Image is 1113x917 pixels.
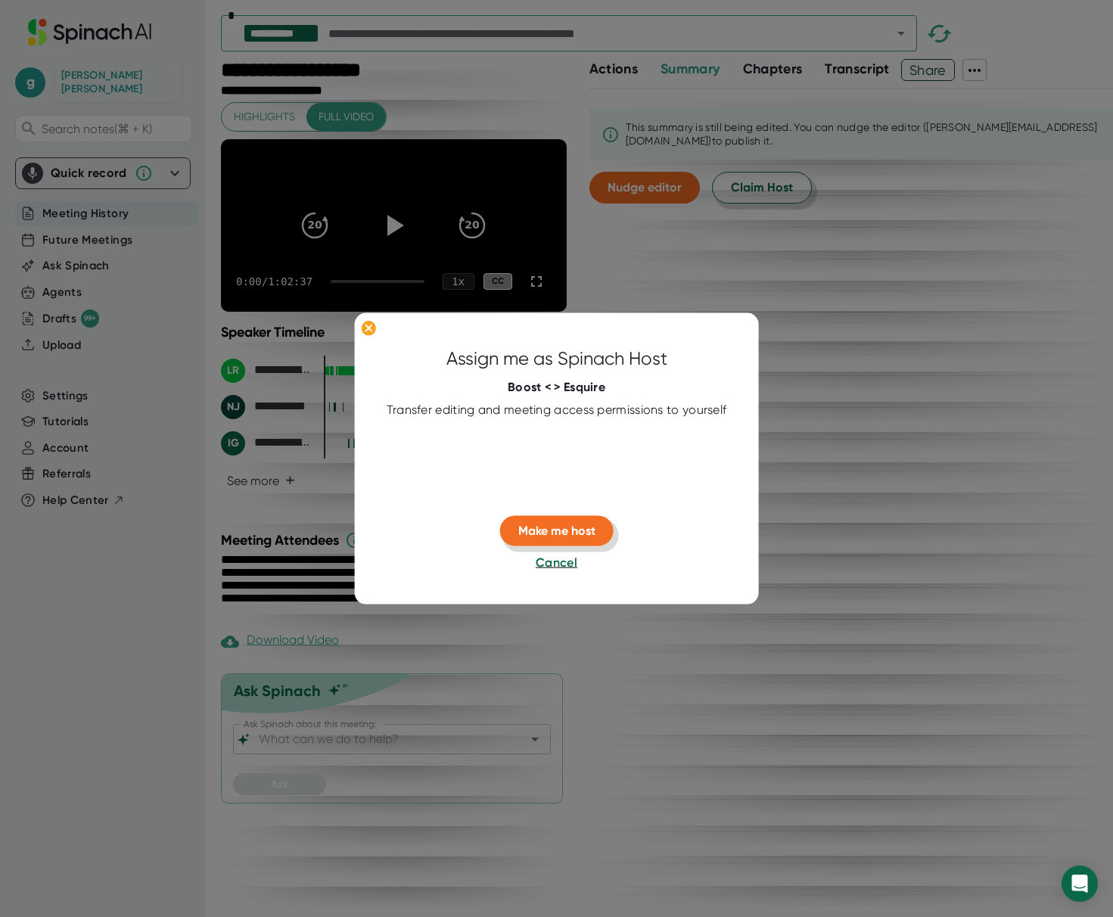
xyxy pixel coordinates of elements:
div: Open Intercom Messenger [1062,866,1098,902]
span: Make me host [518,524,595,538]
button: Make me host [500,516,614,546]
span: Cancel [536,555,577,570]
button: Cancel [536,554,577,572]
div: Boost < > Esquire [508,380,605,395]
div: Transfer editing and meeting access permissions to yourself [387,403,727,418]
div: Assign me as Spinach Host [446,345,667,372]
